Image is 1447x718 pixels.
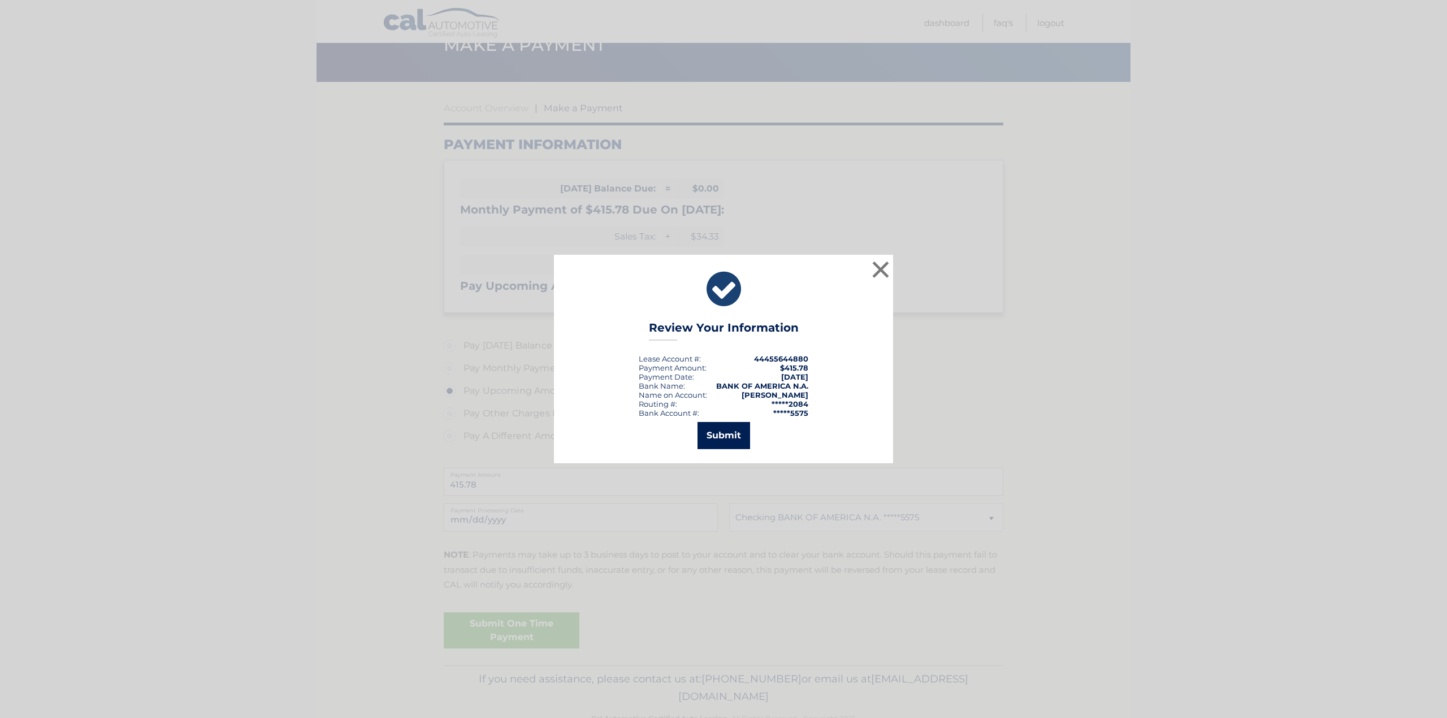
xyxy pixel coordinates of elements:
[639,372,692,381] span: Payment Date
[869,258,892,281] button: ×
[697,422,750,449] button: Submit
[639,354,701,363] div: Lease Account #:
[639,390,707,399] div: Name on Account:
[649,321,799,341] h3: Review Your Information
[639,381,685,390] div: Bank Name:
[754,354,808,363] strong: 44455644880
[639,363,707,372] div: Payment Amount:
[639,372,694,381] div: :
[742,390,808,399] strong: [PERSON_NAME]
[716,381,808,390] strong: BANK OF AMERICA N.A.
[780,363,808,372] span: $415.78
[639,408,699,417] div: Bank Account #:
[639,399,677,408] div: Routing #:
[781,372,808,381] span: [DATE]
